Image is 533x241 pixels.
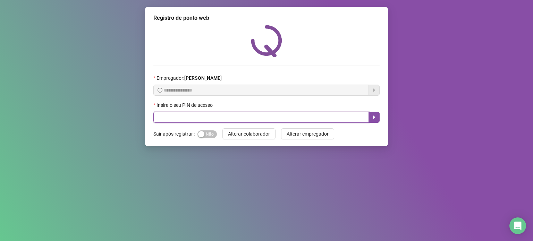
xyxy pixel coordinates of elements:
[153,14,380,22] div: Registro de ponto web
[156,74,222,82] span: Empregador :
[228,130,270,138] span: Alterar colaborador
[509,217,526,234] div: Open Intercom Messenger
[287,130,329,138] span: Alterar empregador
[222,128,276,139] button: Alterar colaborador
[153,128,197,139] label: Sair após registrar
[251,25,282,57] img: QRPoint
[153,101,217,109] label: Insira o seu PIN de acesso
[158,88,162,93] span: info-circle
[371,114,377,120] span: caret-right
[184,75,222,81] strong: [PERSON_NAME]
[281,128,334,139] button: Alterar empregador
